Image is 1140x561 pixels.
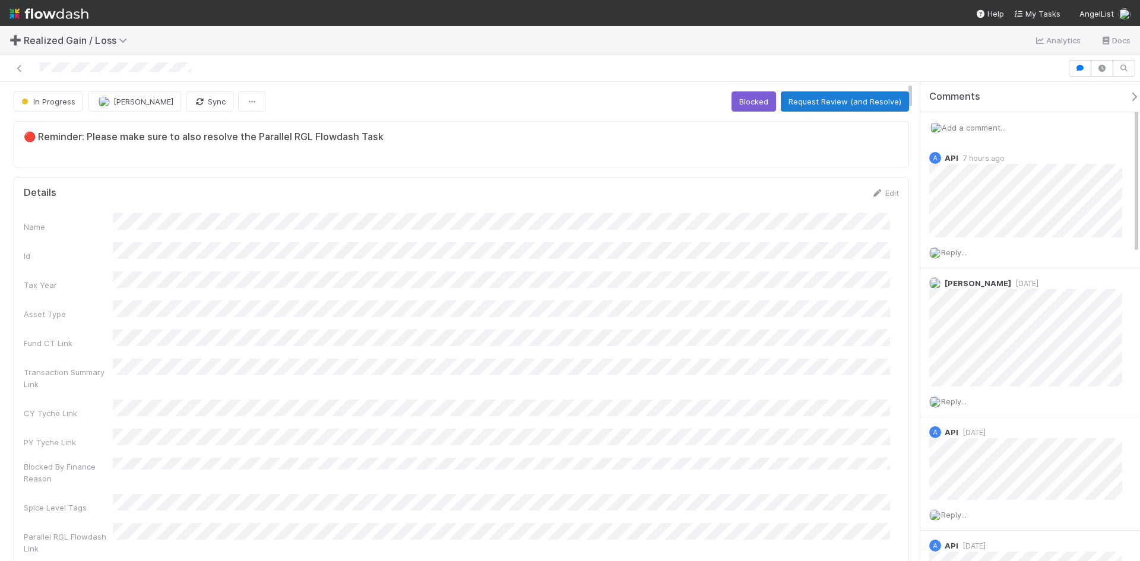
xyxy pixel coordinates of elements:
[929,426,941,438] div: API
[941,248,967,257] span: Reply...
[958,541,986,550] span: [DATE]
[871,188,899,198] a: Edit
[24,407,113,419] div: CY Tyche Link
[1014,9,1060,18] span: My Tasks
[933,429,938,436] span: A
[933,543,938,549] span: A
[24,131,899,143] h5: 🔴 Reminder: Please make sure to also resolve the Parallel RGL Flowdash Task
[9,35,21,45] span: ➕
[9,4,88,24] img: logo-inverted-e16ddd16eac7371096b0.svg
[24,502,113,514] div: Spice Level Tags
[731,91,776,112] button: Blocked
[1119,8,1130,20] img: avatar_e41e7ae5-e7d9-4d8d-9f56-31b0d7a2f4fd.png
[1079,9,1114,18] span: AngelList
[942,123,1006,132] span: Add a comment...
[958,154,1005,163] span: 7 hours ago
[24,366,113,390] div: Transaction Summary Link
[929,540,941,552] div: API
[929,396,941,408] img: avatar_e41e7ae5-e7d9-4d8d-9f56-31b0d7a2f4fd.png
[24,34,133,46] span: Realized Gain / Loss
[945,427,958,437] span: API
[24,436,113,448] div: PY Tyche Link
[24,250,113,262] div: Id
[98,96,110,107] img: avatar_e41e7ae5-e7d9-4d8d-9f56-31b0d7a2f4fd.png
[1100,33,1130,47] a: Docs
[941,397,967,406] span: Reply...
[933,155,938,161] span: A
[24,221,113,233] div: Name
[945,541,958,550] span: API
[24,279,113,291] div: Tax Year
[941,510,967,519] span: Reply...
[186,91,233,112] button: Sync
[1011,279,1038,288] span: [DATE]
[929,277,941,289] img: avatar_e41e7ae5-e7d9-4d8d-9f56-31b0d7a2f4fd.png
[929,91,980,103] span: Comments
[945,278,1011,288] span: [PERSON_NAME]
[929,152,941,164] div: API
[976,8,1004,20] div: Help
[24,531,113,554] div: Parallel RGL Flowdash Link
[781,91,909,112] button: Request Review (and Resolve)
[88,91,181,112] button: [PERSON_NAME]
[929,509,941,521] img: avatar_e41e7ae5-e7d9-4d8d-9f56-31b0d7a2f4fd.png
[1014,8,1060,20] a: My Tasks
[24,187,56,199] h5: Details
[930,122,942,134] img: avatar_e41e7ae5-e7d9-4d8d-9f56-31b0d7a2f4fd.png
[113,97,173,106] span: [PERSON_NAME]
[958,428,986,437] span: [DATE]
[1034,33,1081,47] a: Analytics
[24,308,113,320] div: Asset Type
[945,153,958,163] span: API
[24,337,113,349] div: Fund CT Link
[929,247,941,259] img: avatar_e41e7ae5-e7d9-4d8d-9f56-31b0d7a2f4fd.png
[24,461,113,484] div: Blocked By Finance Reason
